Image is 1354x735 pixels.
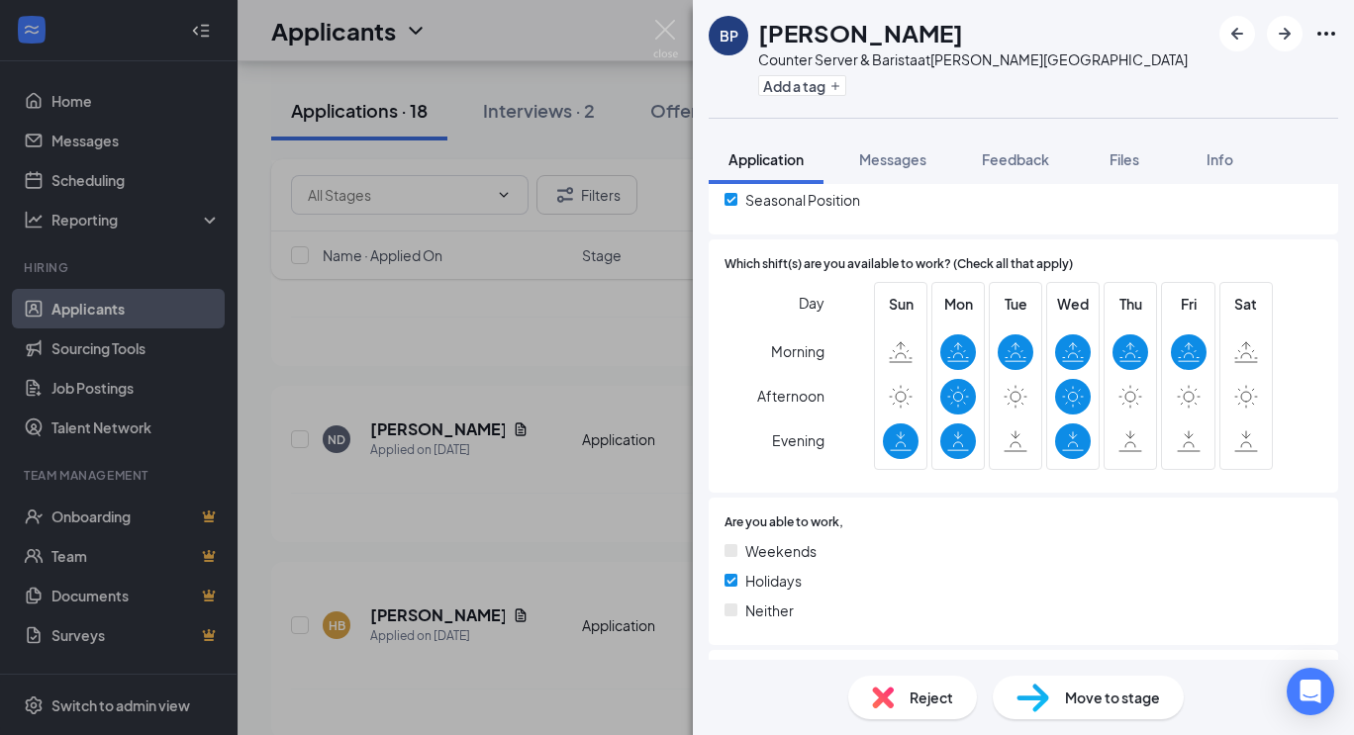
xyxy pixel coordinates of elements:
span: Evening [772,422,824,458]
svg: Ellipses [1314,22,1338,46]
button: ArrowLeftNew [1219,16,1255,51]
span: Sun [883,293,919,315]
span: Morning [771,333,824,369]
span: Files [1110,150,1139,168]
span: Thu [1112,293,1148,315]
svg: Plus [829,80,841,92]
svg: ArrowRight [1273,22,1297,46]
button: ArrowRight [1267,16,1303,51]
button: PlusAdd a tag [758,75,846,96]
span: Wed [1055,293,1091,315]
div: Counter Server & Barista at [PERSON_NAME][GEOGRAPHIC_DATA] [758,49,1188,69]
span: Are you able to work, [725,513,843,532]
span: Tue [998,293,1033,315]
span: Afternoon [757,378,824,413]
svg: ArrowLeftNew [1225,22,1249,46]
span: Weekends [745,540,817,562]
div: Open Intercom Messenger [1287,668,1334,715]
span: Day [799,292,824,314]
span: Move to stage [1065,687,1160,708]
h1: [PERSON_NAME] [758,16,963,49]
div: BP [720,26,738,46]
span: Reject [910,687,953,708]
span: Feedback [982,150,1049,168]
span: Messages [859,150,926,168]
span: Fri [1171,293,1207,315]
span: Sat [1228,293,1264,315]
span: Mon [940,293,976,315]
span: Seasonal Position [745,189,860,211]
span: Holidays [745,570,802,592]
span: Neither [745,599,794,621]
span: Application [728,150,804,168]
span: Which shift(s) are you available to work? (Check all that apply) [725,255,1073,274]
span: Info [1207,150,1233,168]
